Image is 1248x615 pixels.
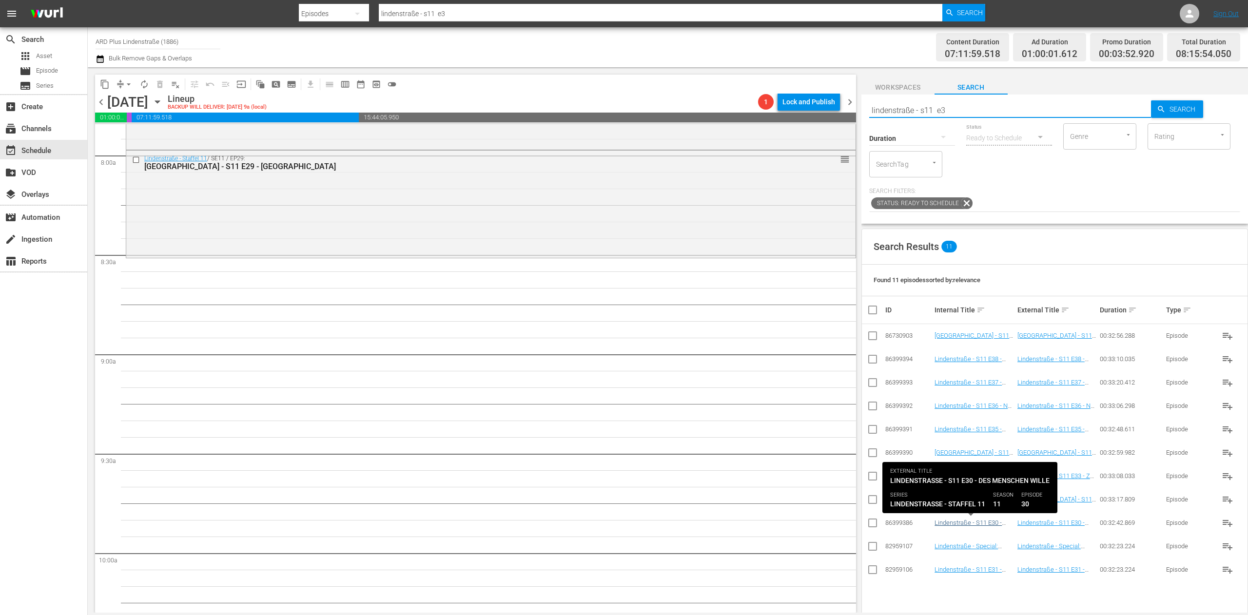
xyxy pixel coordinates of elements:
button: Open [930,158,939,167]
span: input [236,79,246,89]
button: playlist_add [1216,488,1239,511]
div: Episode [1166,519,1213,526]
span: VOD [5,167,17,178]
span: reorder [840,154,850,165]
div: Episode [1166,542,1213,550]
div: Lineup [168,94,267,104]
span: toggle_off [387,79,397,89]
div: 86399394 [885,355,932,363]
a: Lindenstraße - S11 E38 - Zweimal Mutter [PERSON_NAME] [935,355,1006,377]
button: playlist_add [1216,347,1239,371]
p: Search Filters: [869,187,1240,195]
div: / SE11 / EP29: [144,155,799,171]
span: 15:44:05.950 [359,113,856,122]
span: playlist_add [1222,540,1233,552]
div: Promo Duration [1099,35,1154,49]
div: Total Duration [1176,35,1231,49]
button: Open [1124,130,1133,139]
span: 01:00:01.612 [1022,49,1077,60]
div: 86399393 [885,379,932,386]
div: 86399386 [885,519,932,526]
div: 86399392 [885,402,932,409]
div: 82959107 [885,542,932,550]
div: 00:33:17.809 [1100,496,1163,503]
div: Episode [1166,496,1213,503]
div: 00:33:10.035 [1100,355,1163,363]
button: playlist_add [1216,535,1239,558]
span: compress [116,79,125,89]
span: playlist_add [1222,447,1233,459]
span: Search [5,34,17,45]
a: Lindenstraße - S11 E35 - Gewissensqualen [1017,425,1089,440]
span: playlist_add [1222,377,1233,388]
a: Lindenstraße - S11 E31 - Ausflüge [935,566,1006,580]
div: 00:33:20.412 [1100,379,1163,386]
span: Schedule [5,145,17,156]
a: Lindenstraße - Special: Endlich [PERSON_NAME] - Ausflüge [1017,542,1089,564]
span: Day Calendar View [318,75,337,94]
span: arrow_drop_down [124,79,134,89]
div: ID [885,306,932,314]
span: Search [957,4,983,21]
span: Channels [5,123,17,135]
span: Ingestion [5,233,17,245]
span: Refresh All Search Blocks [249,75,268,94]
a: [GEOGRAPHIC_DATA] - S11 E39 - 44 junge Hunde [1017,332,1096,346]
span: 11 [941,241,957,252]
span: Create [5,101,17,113]
span: Search [935,81,1008,94]
span: Automation [5,211,17,223]
a: Lindenstraße - S11 E31 - Ausflüge [1017,566,1089,580]
div: External Title [1017,304,1097,316]
div: 00:32:59.982 [1100,449,1163,456]
span: Copy Lineup [97,77,113,92]
span: chevron_right [844,96,856,108]
div: Duration [1100,304,1163,316]
div: 00:32:42.869 [1100,519,1163,526]
span: Month Calendar View [353,77,369,92]
span: preview_outlined [371,79,381,89]
a: Lindenstraße - S11 E30 - Des Menschen Wille [935,519,1006,534]
span: Search Results [874,241,939,252]
img: ans4CAIJ8jUAAAAAAAAAAAAAAAAAAAAAAAAgQb4GAAAAAAAAAAAAAAAAAAAAAAAAJMjXAAAAAAAAAAAAAAAAAAAAAAAAgAT5G... [23,2,70,25]
span: chevron_left [95,96,107,108]
div: 00:33:08.033 [1100,472,1163,480]
span: playlist_add [1222,353,1233,365]
span: View Backup [369,77,384,92]
span: playlist_add [1222,517,1233,529]
div: Lock and Publish [782,93,835,111]
span: Workspaces [861,81,935,94]
div: 86399389 [885,472,932,480]
div: Episode [1166,425,1213,433]
div: [GEOGRAPHIC_DATA] - S11 E29 - [GEOGRAPHIC_DATA] [144,162,799,171]
button: playlist_add [1216,371,1239,394]
span: playlist_remove_outlined [171,79,180,89]
a: Lindenstraße - Special: Endlich [PERSON_NAME] - S11 E31 - Ausflüge [935,542,1006,564]
div: Ad Duration [1022,35,1077,49]
span: 08:15:54.050 [1176,49,1231,60]
span: playlist_add [1222,423,1233,435]
button: reorder [840,154,850,164]
div: Type [1166,304,1213,316]
a: Lindenstraße - S11 E38 - Zweimal Mutter [PERSON_NAME] [1017,355,1089,377]
span: Create Search Block [268,77,284,92]
span: menu [6,8,18,19]
button: playlist_add [1216,418,1239,441]
div: [DATE] [107,94,148,110]
div: Episode [1166,566,1213,573]
span: Reports [5,255,17,267]
span: 01:00:01.612 [95,113,127,122]
a: [GEOGRAPHIC_DATA] - S11 E39 - 44 junge Hunde [935,332,1013,346]
span: Bulk Remove Gaps & Overlaps [107,55,192,62]
div: Episode [1166,402,1213,409]
span: playlist_add [1222,330,1233,342]
span: Fill episodes with ad slates [218,77,234,92]
div: 82959106 [885,566,932,573]
span: auto_awesome_motion_outlined [255,79,265,89]
span: sort [1128,306,1137,314]
span: 1 [758,98,774,106]
a: Sign Out [1213,10,1239,18]
a: Lindenstraße - S11 E33 - Zu spät [1017,472,1094,487]
span: 00:03:52.920 [127,113,132,122]
div: Episode [1166,472,1213,480]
